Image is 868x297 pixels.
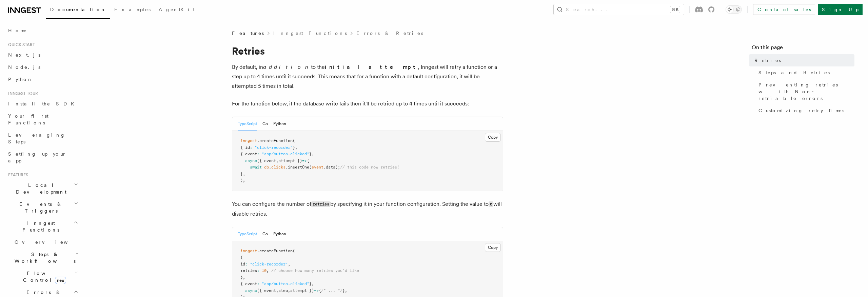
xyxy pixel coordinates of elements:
button: Flow Controlnew [12,267,80,286]
span: Overview [15,239,84,245]
p: You can configure the number of by specifying it in your function configuration. Setting the valu... [232,199,503,219]
a: Your first Functions [5,110,80,129]
span: , [312,281,314,286]
button: Search...⌘K [554,4,684,15]
span: , [295,145,297,150]
span: .createFunction [257,138,293,143]
span: Steps and Retries [758,69,830,76]
a: AgentKit [155,2,199,18]
span: , [312,152,314,156]
span: : [257,268,259,273]
button: Python [273,227,286,241]
span: id [240,262,245,266]
span: // this code now retries! [340,165,399,170]
span: , [276,158,278,163]
span: AgentKit [159,7,195,12]
span: .createFunction [257,249,293,253]
span: , [243,275,245,280]
span: Leveraging Steps [8,132,65,144]
span: ); [240,178,245,183]
span: ( [293,249,295,253]
span: Features [5,172,28,178]
span: } [293,145,295,150]
span: step [278,288,288,293]
span: => [302,158,307,163]
button: Inngest Functions [5,217,80,236]
span: "app/button.clicked" [262,281,309,286]
p: For the function below, if the database write fails then it'll be retried up to 4 times until it ... [232,99,503,108]
span: Steps & Workflows [12,251,76,264]
span: Python [8,77,33,82]
span: ( [309,165,312,170]
a: Steps and Retries [756,66,854,79]
a: Python [5,73,80,85]
span: , [288,288,290,293]
a: Node.js [5,61,80,73]
span: Examples [114,7,151,12]
span: 10 [262,268,267,273]
span: event [312,165,323,170]
span: } [309,152,312,156]
span: => [314,288,319,293]
span: Node.js [8,64,40,70]
a: Customizing retry times [756,104,854,117]
span: Home [8,27,27,34]
span: . [269,165,271,170]
span: .data); [323,165,340,170]
span: attempt }) [290,288,314,293]
button: Steps & Workflows [12,248,80,267]
span: , [345,288,347,293]
button: TypeScript [238,227,257,241]
code: 0 [489,201,493,207]
button: Toggle dark mode [726,5,742,14]
span: Documentation [50,7,106,12]
span: ( [293,138,295,143]
span: } [342,288,345,293]
button: Go [262,227,268,241]
strong: initial attempt [325,64,418,70]
span: { id [240,145,250,150]
p: By default, in to the , Inngest will retry a function or a step up to 4 times until it succeeds. ... [232,62,503,91]
span: Events & Triggers [5,201,74,214]
span: , [276,288,278,293]
span: : [245,262,248,266]
a: Sign Up [818,4,863,15]
span: Customizing retry times [758,107,844,114]
a: Home [5,24,80,37]
a: Inngest Functions [273,30,347,37]
span: { [319,288,321,293]
span: Preventing retries with Non-retriable errors [758,81,854,102]
span: { [307,158,309,163]
span: , [288,262,290,266]
span: } [240,172,243,176]
span: Local Development [5,182,74,195]
span: inngest [240,138,257,143]
span: Features [232,30,264,37]
span: ({ event [257,158,276,163]
span: Flow Control [12,270,75,283]
span: { [240,255,243,260]
span: async [245,158,257,163]
span: // choose how many retries you'd like [271,268,359,273]
a: Next.js [5,49,80,61]
span: Setting up your app [8,151,66,163]
kbd: ⌘K [670,6,680,13]
span: Next.js [8,52,40,58]
button: Events & Triggers [5,198,80,217]
h4: On this page [752,43,854,54]
span: { event [240,152,257,156]
span: inngest [240,249,257,253]
span: "click-recorder" [255,145,293,150]
button: Python [273,117,286,131]
span: } [309,281,312,286]
span: .insertOne [285,165,309,170]
a: Preventing retries with Non-retriable errors [756,79,854,104]
span: { event [240,281,257,286]
a: Leveraging Steps [5,129,80,148]
span: } [240,275,243,280]
span: async [245,288,257,293]
span: : [257,281,259,286]
h1: Retries [232,45,503,57]
span: Install the SDK [8,101,78,106]
code: retries [311,201,330,207]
